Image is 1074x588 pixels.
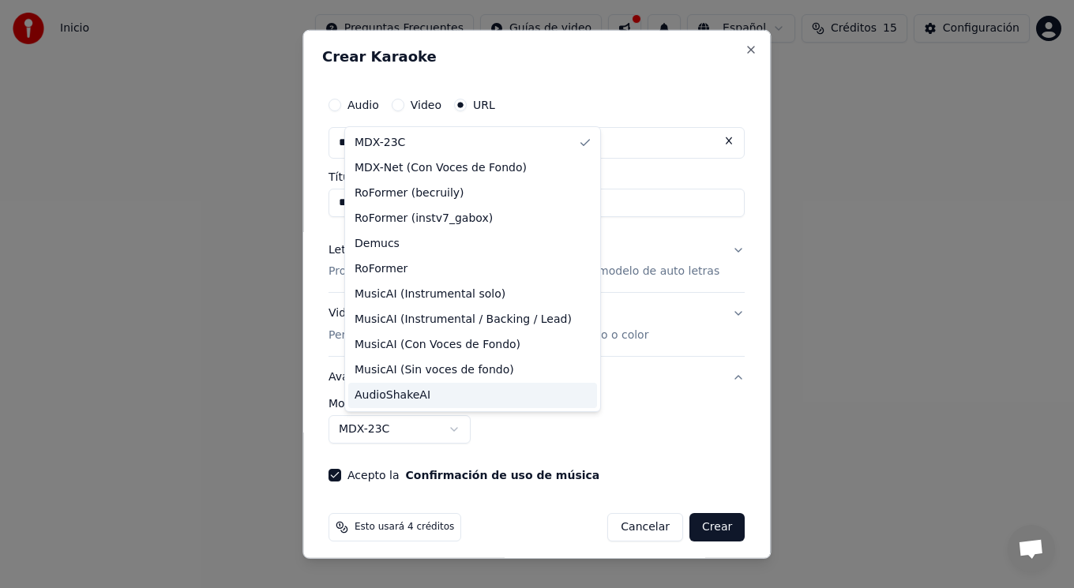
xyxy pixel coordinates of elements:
span: MDX-23C [355,135,405,151]
span: MDX-Net (Con Voces de Fondo) [355,160,527,176]
span: MusicAI (Con Voces de Fondo) [355,337,520,353]
span: MusicAI (Instrumental solo) [355,287,505,302]
span: RoFormer (instv7_gabox) [355,211,493,227]
span: RoFormer (becruily) [355,185,464,201]
span: RoFormer [355,261,407,277]
span: Demucs [355,236,400,252]
span: AudioShakeAI [355,388,430,403]
span: MusicAI (Sin voces de fondo) [355,362,514,378]
span: MusicAI (Instrumental / Backing / Lead) [355,312,572,328]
